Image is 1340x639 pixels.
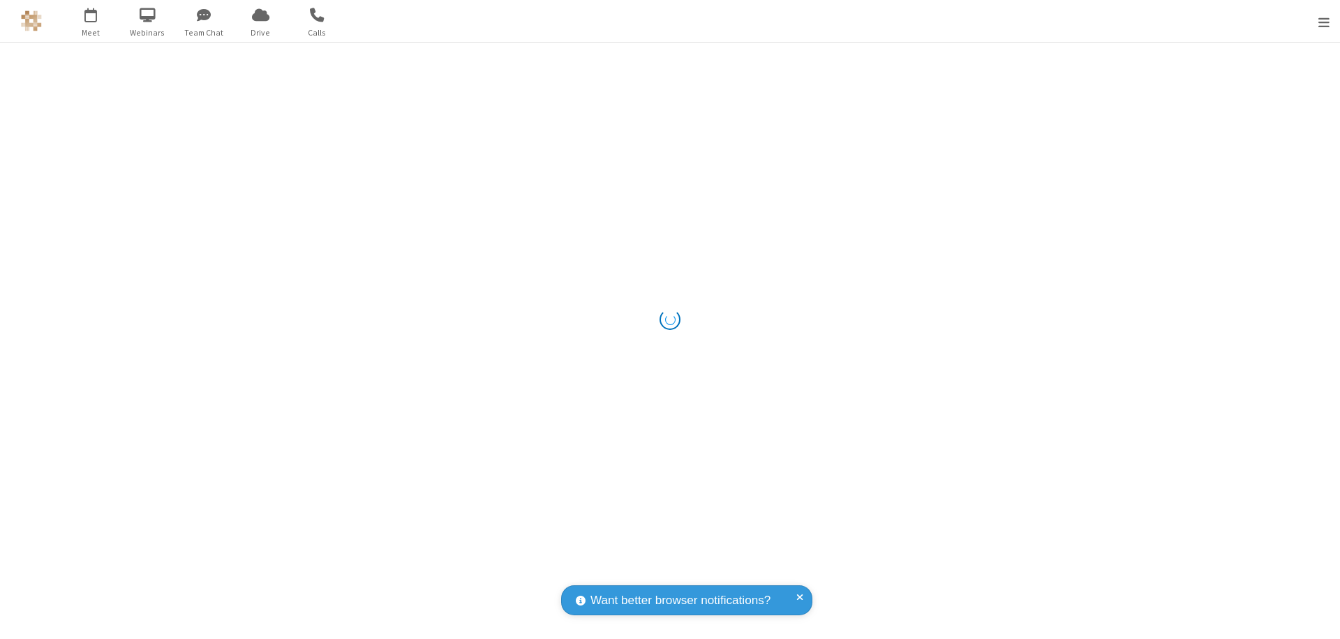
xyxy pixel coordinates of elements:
[234,27,287,39] span: Drive
[178,27,230,39] span: Team Chat
[590,592,770,610] span: Want better browser notifications?
[291,27,343,39] span: Calls
[21,10,42,31] img: QA Selenium DO NOT DELETE OR CHANGE
[121,27,174,39] span: Webinars
[65,27,117,39] span: Meet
